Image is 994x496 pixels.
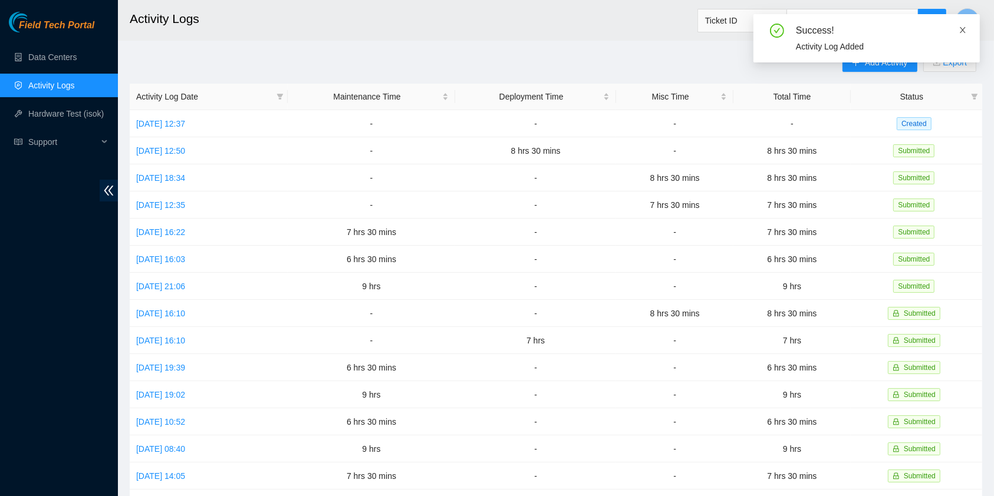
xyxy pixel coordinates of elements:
[733,273,851,300] td: 9 hrs
[9,21,94,37] a: Akamai TechnologiesField Tech Portal
[616,164,733,191] td: 8 hrs 30 mins
[893,226,934,239] span: Submitted
[19,20,94,31] span: Field Tech Portal
[455,381,617,408] td: -
[136,254,185,264] a: [DATE] 16:03
[616,408,733,435] td: -
[733,327,851,354] td: 7 hrs
[904,309,936,318] span: Submitted
[136,309,185,318] a: [DATE] 16:10
[616,219,733,246] td: -
[893,171,934,184] span: Submitted
[14,138,22,146] span: read
[277,93,284,100] span: filter
[288,219,455,246] td: 7 hrs 30 mins
[288,273,455,300] td: 9 hrs
[616,327,733,354] td: -
[136,417,185,426] a: [DATE] 10:52
[733,354,851,381] td: 6 hrs 30 mins
[893,337,900,344] span: lock
[136,200,185,210] a: [DATE] 12:35
[455,408,617,435] td: -
[28,52,77,62] a: Data Centers
[455,354,617,381] td: -
[455,110,617,137] td: -
[705,12,779,29] span: Ticket ID
[455,219,617,246] td: -
[733,462,851,490] td: 7 hrs 30 mins
[9,12,60,32] img: Akamai Technologies
[904,363,936,372] span: Submitted
[455,435,617,462] td: -
[893,253,934,266] span: Submitted
[288,462,455,490] td: 7 hrs 30 mins
[616,110,733,137] td: -
[455,246,617,273] td: -
[288,164,455,191] td: -
[455,137,617,164] td: 8 hrs 30 mins
[136,173,185,183] a: [DATE] 18:34
[904,445,936,453] span: Submitted
[288,137,455,164] td: -
[136,227,185,237] a: [DATE] 16:22
[288,354,455,381] td: 6 hrs 30 mins
[288,246,455,273] td: 6 hrs 30 mins
[288,381,455,408] td: 9 hrs
[733,435,851,462] td: 9 hrs
[136,390,185,399] a: [DATE] 19:02
[733,408,851,435] td: 6 hrs 30 mins
[893,280,934,293] span: Submitted
[455,273,617,300] td: -
[733,246,851,273] td: 6 hrs 30 mins
[733,84,851,110] th: Total Time
[616,137,733,164] td: -
[893,418,900,425] span: lock
[969,88,980,105] span: filter
[455,327,617,354] td: 7 hrs
[616,191,733,219] td: 7 hrs 30 mins
[893,364,900,371] span: lock
[897,117,932,130] span: Created
[136,146,185,156] a: [DATE] 12:50
[904,391,936,399] span: Submitted
[100,180,118,201] span: double-left
[136,336,185,345] a: [DATE] 16:10
[288,435,455,462] td: 9 hrs
[288,327,455,354] td: -
[904,336,936,345] span: Submitted
[136,363,185,372] a: [DATE] 19:39
[288,408,455,435] td: 6 hrs 30 mins
[733,164,851,191] td: 8 hrs 30 mins
[274,88,286,105] span: filter
[733,219,851,246] td: 7 hrs 30 mins
[616,273,733,300] td: -
[904,418,936,426] span: Submitted
[616,300,733,327] td: 8 hrs 30 mins
[956,8,979,32] button: S
[28,81,75,90] a: Activity Logs
[136,119,185,128] a: [DATE] 12:37
[616,462,733,490] td: -
[733,381,851,408] td: 9 hrs
[136,90,272,103] span: Activity Log Date
[796,40,966,53] div: Activity Log Added
[136,471,185,481] a: [DATE] 14:05
[733,191,851,219] td: 7 hrs 30 mins
[965,13,971,28] span: S
[786,9,919,32] input: Enter text here...
[904,472,936,480] span: Submitted
[733,300,851,327] td: 8 hrs 30 mins
[616,381,733,408] td: -
[959,26,967,34] span: close
[28,130,98,154] span: Support
[455,300,617,327] td: -
[288,191,455,219] td: -
[893,310,900,317] span: lock
[770,24,784,38] span: check-circle
[136,444,185,454] a: [DATE] 08:40
[288,110,455,137] td: -
[857,90,966,103] span: Status
[893,445,900,452] span: lock
[918,9,946,32] button: search
[455,164,617,191] td: -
